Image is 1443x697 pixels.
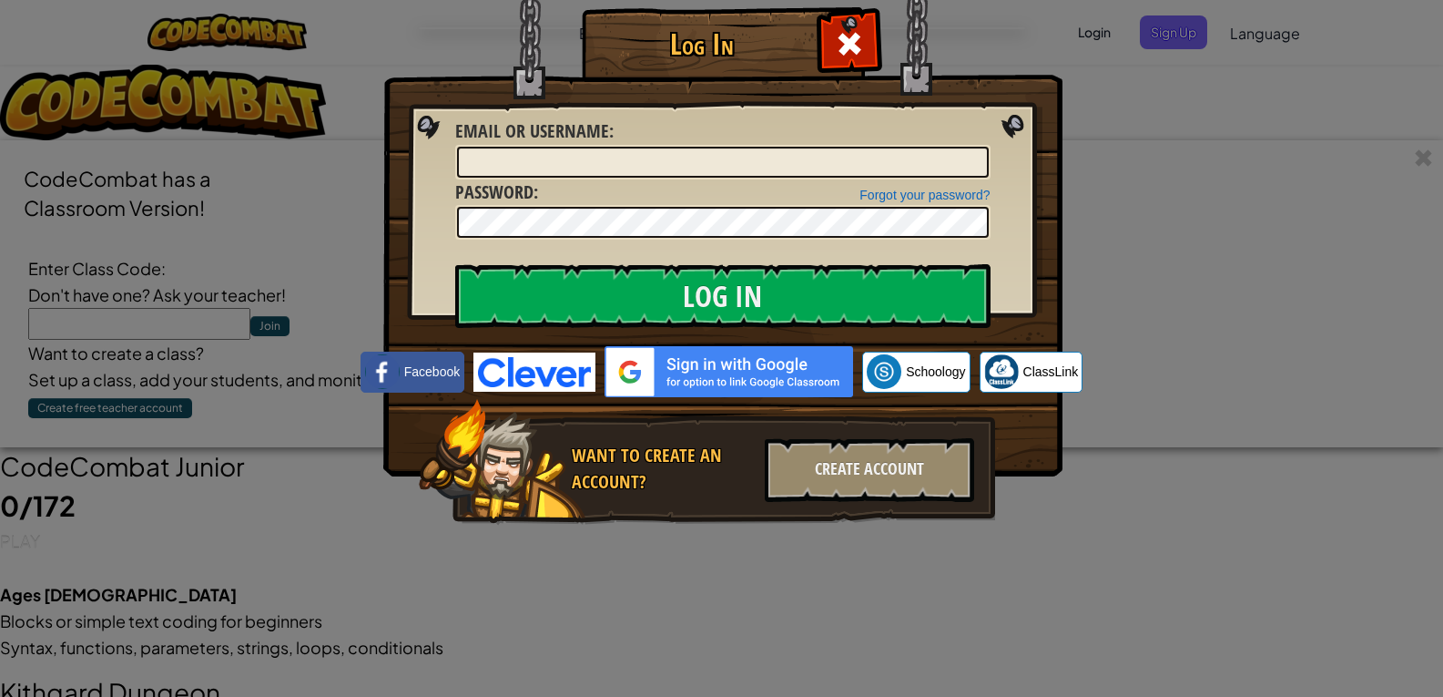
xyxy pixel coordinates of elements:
img: classlink-logo-small.png [984,354,1019,389]
span: Schoology [906,363,965,381]
span: Password [455,179,534,204]
label: : [455,179,538,206]
a: Forgot your password? [859,188,990,202]
div: Create Account [765,438,974,502]
span: Email or Username [455,118,609,143]
span: ClassLink [1023,363,1079,381]
div: Want to create an account? [572,443,754,495]
img: schoology.png [867,354,901,389]
span: Facebook [404,363,460,381]
label: : [455,118,614,145]
img: facebook_small.png [365,354,400,389]
img: clever-logo-blue.png [473,353,595,392]
h1: Log In [586,28,818,60]
img: gplus_sso_button2.svg [605,346,853,397]
input: Log In [455,264,991,328]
